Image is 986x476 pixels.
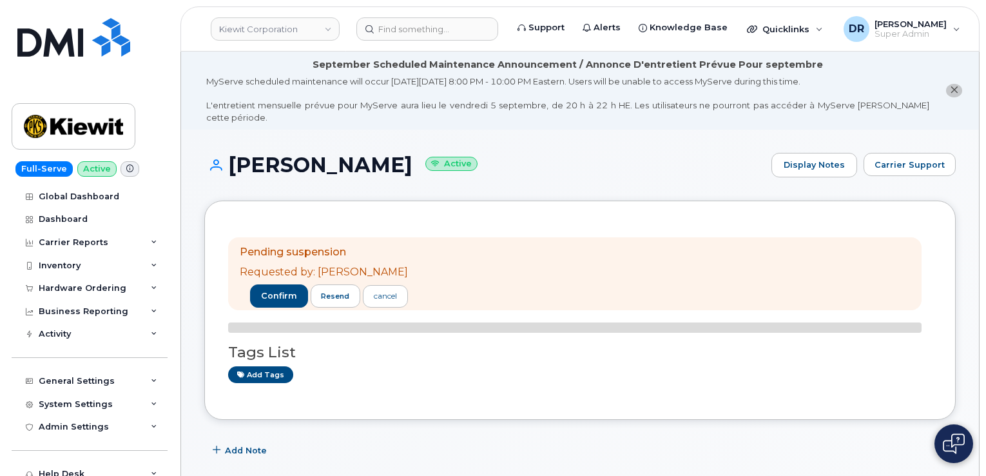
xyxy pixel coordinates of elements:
div: MyServe scheduled maintenance will occur [DATE][DATE] 8:00 PM - 10:00 PM Eastern. Users will be u... [206,75,929,123]
button: resend [311,284,361,308]
div: cancel [374,290,397,302]
span: Carrier Support [875,159,945,171]
div: September Scheduled Maintenance Announcement / Annonce D'entretient Prévue Pour septembre [313,58,823,72]
span: resend [321,291,349,301]
button: confirm [250,284,308,308]
span: Add Note [225,444,267,457]
a: Add tags [228,366,293,382]
small: Active [425,157,478,172]
p: Pending suspension [240,245,408,260]
a: Display Notes [771,153,857,177]
a: cancel [363,285,408,308]
span: confirm [261,290,297,302]
h1: [PERSON_NAME] [204,154,765,176]
button: Add Note [204,439,278,462]
button: Carrier Support [864,153,956,176]
p: Requested by: [PERSON_NAME] [240,265,408,280]
h3: Tags List [228,344,932,361]
img: Open chat [943,433,965,454]
button: close notification [946,84,962,97]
